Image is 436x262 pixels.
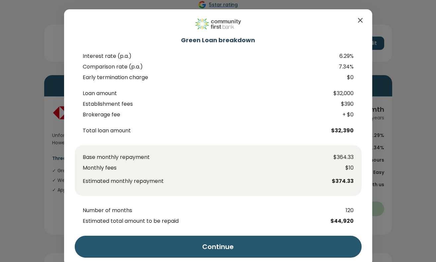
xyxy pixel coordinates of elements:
span: $364.33 [320,153,354,161]
span: $32,000 [328,89,362,97]
span: Estimated total amount to be repaid [83,217,328,225]
span: + $0 [328,111,362,119]
span: Loan amount [83,89,328,97]
h2: Green Loan breakdown [75,36,362,44]
span: Brokerage fee [83,111,328,119]
button: Continue [75,236,362,258]
span: $390 [328,100,362,108]
span: Interest rate (p.a.) [83,52,328,60]
button: Close [356,16,364,24]
span: Early termination charge [83,73,328,81]
span: Establishment fees [83,100,328,108]
span: Estimated monthly repayment [83,177,320,185]
span: 6.29% [328,52,362,60]
span: $10 [320,164,354,172]
span: 7.34% [328,63,362,71]
img: Lender Logo [195,17,241,31]
span: Comparison rate (p.a.) [83,63,328,71]
span: Number of months [83,206,328,214]
span: 120 [328,206,362,214]
span: $374.33 [320,177,354,185]
span: Base monthly repayment [83,153,320,161]
span: Total loan amount [83,127,328,135]
span: $32,390 [328,127,362,135]
span: Monthly fees [83,164,320,172]
span: $44,920 [328,217,362,225]
span: $0 [328,73,362,81]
